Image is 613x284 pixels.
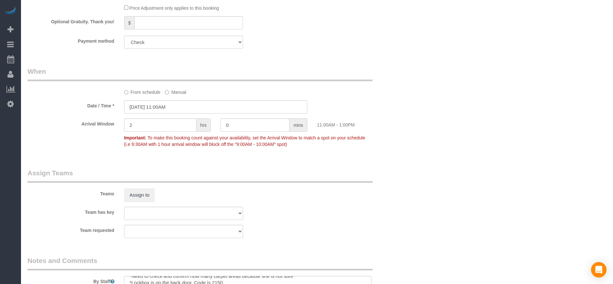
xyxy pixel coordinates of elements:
span: mins [290,118,307,132]
span: Price Adjustment only applies to this booking [130,5,219,11]
label: Date / Time * [23,100,119,109]
label: From schedule [124,87,161,95]
label: Payment method [23,36,119,44]
input: Manual [165,90,169,94]
legend: When [27,67,373,81]
input: MM/DD/YYYY HH:MM [124,100,307,114]
div: 11:00AM - 1:00PM [312,118,409,128]
label: Arrival Window [23,118,119,127]
button: Assign to [124,188,155,202]
label: Optional Gratuity. Thank you! [23,16,119,25]
span: hrs [196,118,211,132]
label: Manual [165,87,186,95]
span: To make this booking count against your availability, set the Arrival Window to match a spot on y... [124,135,365,147]
label: Team has key [23,207,119,215]
img: Automaid Logo [4,6,17,16]
label: Teams [23,188,119,197]
strong: Important: [124,135,146,140]
div: Open Intercom Messenger [591,262,607,278]
legend: Notes and Comments [27,256,373,270]
span: $ [124,16,135,29]
label: Team requested [23,225,119,234]
legend: Assign Teams [27,168,373,183]
input: From schedule [124,90,128,94]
